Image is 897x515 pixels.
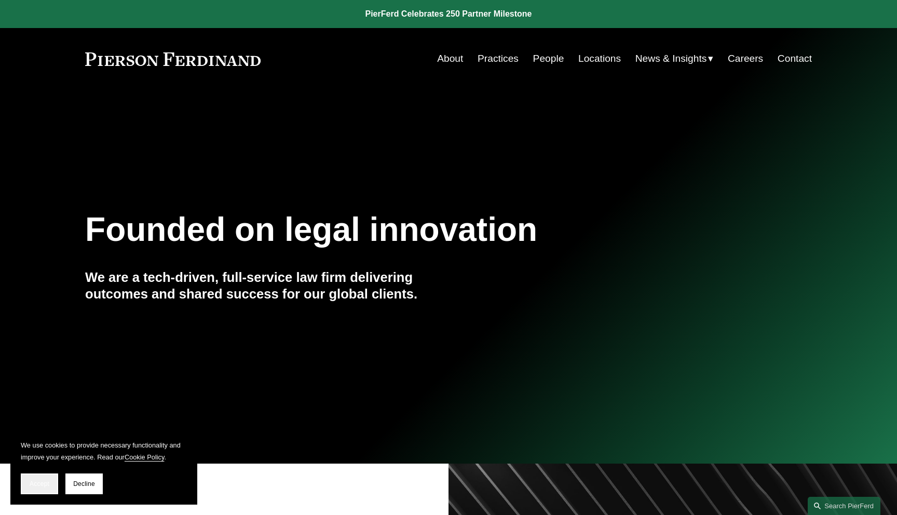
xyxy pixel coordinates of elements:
[21,439,187,463] p: We use cookies to provide necessary functionality and improve your experience. Read our .
[808,497,880,515] a: Search this site
[73,480,95,487] span: Decline
[65,473,103,494] button: Decline
[635,50,707,68] span: News & Insights
[85,211,691,249] h1: Founded on legal innovation
[30,480,49,487] span: Accept
[533,49,564,69] a: People
[635,49,714,69] a: folder dropdown
[778,49,812,69] a: Contact
[125,453,165,461] a: Cookie Policy
[21,473,58,494] button: Accept
[578,49,621,69] a: Locations
[728,49,763,69] a: Careers
[10,429,197,505] section: Cookie banner
[85,269,448,303] h4: We are a tech-driven, full-service law firm delivering outcomes and shared success for our global...
[478,49,519,69] a: Practices
[437,49,463,69] a: About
